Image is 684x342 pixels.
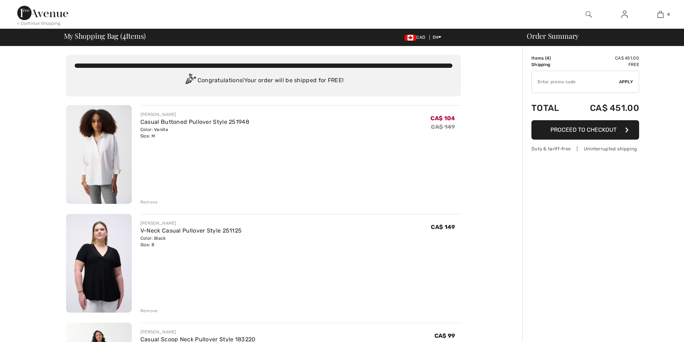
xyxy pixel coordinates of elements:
span: 4 [546,56,549,61]
a: Sign In [616,10,633,19]
span: 4 [667,11,670,18]
span: CA$ 99 [434,332,455,339]
td: CA$ 451.00 [570,55,639,61]
img: V-Neck Casual Pullover Style 251125 [66,214,132,313]
span: CAD [405,35,428,40]
s: CA$ 149 [431,123,455,130]
span: EN [433,35,442,40]
span: CA$ 149 [431,224,455,230]
div: < Continue Shopping [17,20,61,27]
span: Proceed to Checkout [550,126,616,133]
div: Color: Black Size: 8 [140,235,242,248]
td: Free [570,61,639,68]
input: Promo code [532,71,619,93]
a: V-Neck Casual Pullover Style 251125 [140,227,242,234]
div: Remove [140,199,158,205]
td: Shipping [531,61,570,68]
td: Total [531,96,570,120]
button: Proceed to Checkout [531,120,639,140]
a: Casual Buttoned Pullover Style 251948 [140,118,249,125]
img: My Bag [657,10,664,19]
div: Order Summary [518,32,680,39]
a: 4 [643,10,678,19]
img: search the website [586,10,592,19]
img: Casual Buttoned Pullover Style 251948 [66,105,132,204]
span: 4 [122,31,126,40]
div: [PERSON_NAME] [140,329,256,335]
div: [PERSON_NAME] [140,220,242,226]
td: Items ( ) [531,55,570,61]
img: Congratulation2.svg [183,74,197,88]
span: My Shopping Bag ( Items) [64,32,146,39]
span: CA$ 104 [431,115,455,122]
div: Congratulations! Your order will be shipped for FREE! [75,74,452,88]
div: Duty & tariff-free | Uninterrupted shipping [531,145,639,152]
td: CA$ 451.00 [570,96,639,120]
div: Remove [140,308,158,314]
span: Apply [619,79,633,85]
img: Canadian Dollar [405,35,416,41]
img: 1ère Avenue [17,6,68,20]
img: My Info [622,10,628,19]
div: [PERSON_NAME] [140,111,249,118]
div: Color: Vanilla Size: M [140,126,249,139]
